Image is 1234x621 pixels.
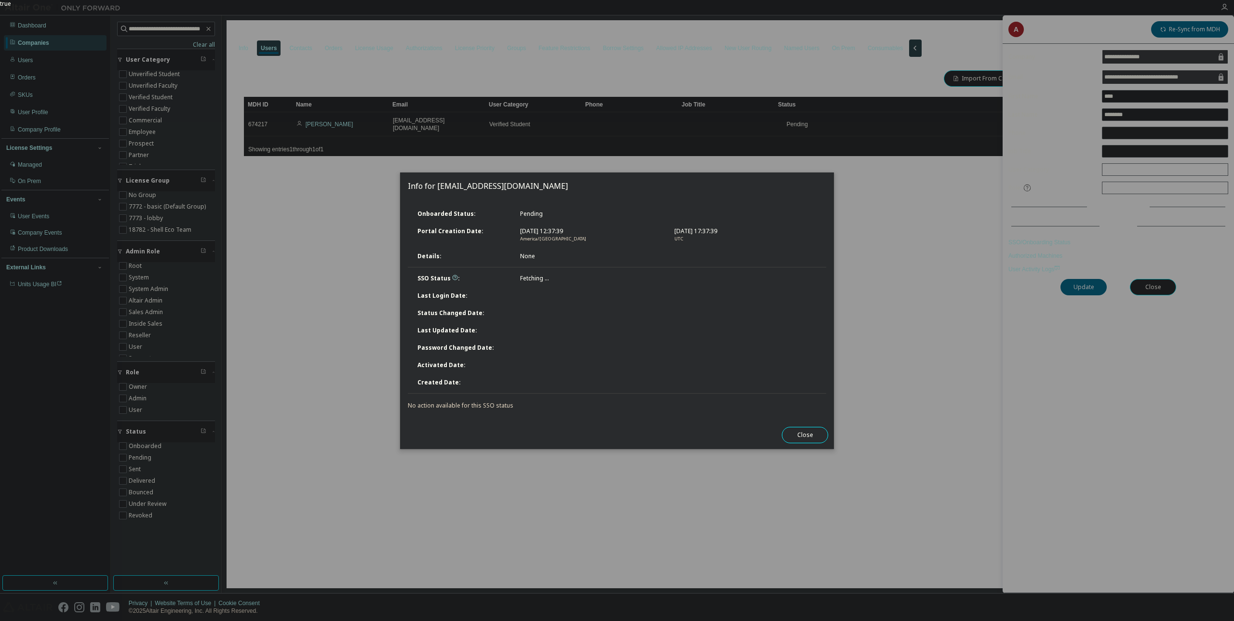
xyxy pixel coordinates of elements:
[520,235,663,243] div: America/[GEOGRAPHIC_DATA]
[412,252,514,260] div: Details :
[412,379,514,386] div: Created Date :
[782,427,828,443] button: Close
[412,361,514,369] div: Activated Date :
[514,227,669,243] div: [DATE] 12:37:39
[408,402,826,410] div: No action available for this SSO status
[674,235,817,243] div: UTC
[412,327,514,334] div: Last Updated Date :
[514,210,669,218] div: Pending
[514,252,669,260] div: None
[412,344,514,352] div: Password Changed Date :
[669,227,823,243] div: [DATE] 17:37:39
[412,292,514,300] div: Last Login Date :
[400,172,834,199] h2: Info for [EMAIL_ADDRESS][DOMAIN_NAME]
[412,275,514,282] div: SSO Status :
[412,210,514,218] div: Onboarded Status :
[412,227,514,243] div: Portal Creation Date :
[412,309,514,317] div: Status Changed Date :
[514,275,669,282] div: Fetching ...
